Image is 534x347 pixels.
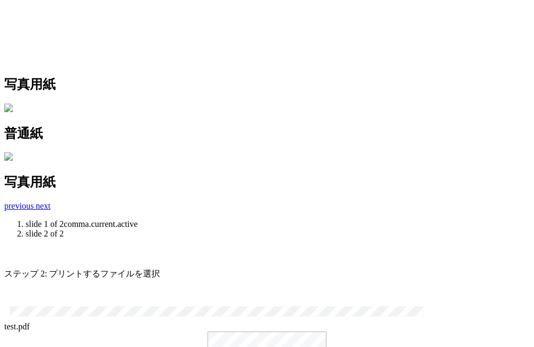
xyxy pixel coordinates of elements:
a: next [36,201,51,210]
h2: 写真用紙 [4,173,530,191]
h2: 写真用紙 [4,76,530,93]
img: photo-paper.png [4,152,13,161]
span: comma.current.active [64,219,138,228]
span: previous [4,201,34,210]
span: slide 1 of 2 [26,219,138,228]
span: slide 2 of 2 [26,229,64,238]
span: ステップ 2: プリントするファイルを選択 [4,269,160,278]
h2: 普通紙 [4,125,530,142]
a: previous [4,201,36,210]
img: plain-paper.png [4,104,13,112]
tip-tip: test.pdf [4,322,30,331]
